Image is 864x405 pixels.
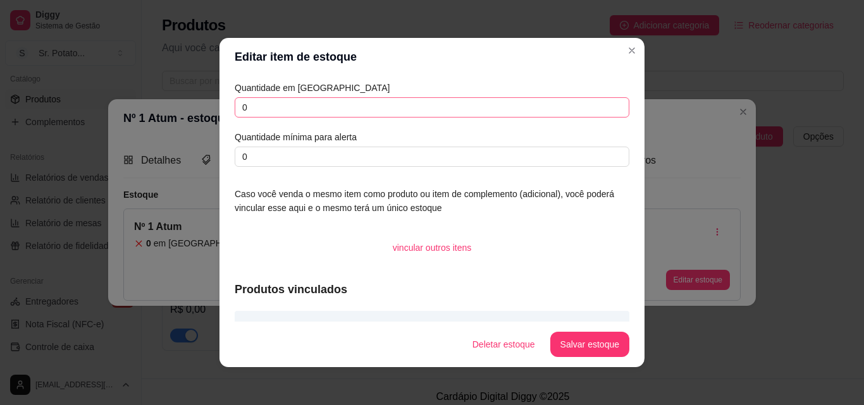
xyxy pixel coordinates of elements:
[462,332,545,357] button: Deletar estoque
[235,130,629,144] article: Quantidade mínima para alerta
[383,235,482,260] button: vincular outros itens
[235,81,629,95] article: Quantidade em [GEOGRAPHIC_DATA]
[219,38,645,76] header: Editar item de estoque
[622,40,642,61] button: Close
[235,281,629,298] article: Produtos vinculados
[235,187,629,215] article: Caso você venda o mesmo item como produto ou item de complemento (adicional), você poderá vincula...
[550,332,629,357] button: Salvar estoque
